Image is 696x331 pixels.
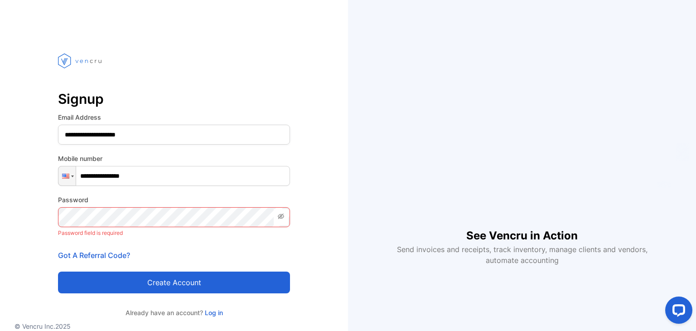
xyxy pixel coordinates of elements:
[58,154,290,163] label: Mobile number
[58,112,290,122] label: Email Address
[58,272,290,293] button: Create account
[58,227,290,239] p: Password field is required
[58,195,290,204] label: Password
[58,250,290,261] p: Got A Referral Code?
[391,244,652,266] p: Send invoices and receipts, track inventory, manage clients and vendors, automate accounting
[391,65,653,213] iframe: YouTube video player
[58,36,103,85] img: vencru logo
[58,166,76,185] div: United States: + 1
[203,309,223,316] a: Log in
[58,88,290,110] p: Signup
[466,213,578,244] h1: See Vencru in Action
[58,308,290,317] p: Already have an account?
[658,293,696,331] iframe: LiveChat chat widget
